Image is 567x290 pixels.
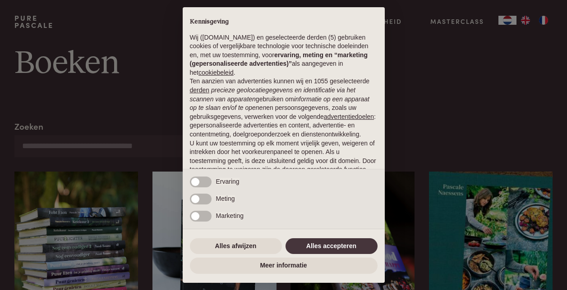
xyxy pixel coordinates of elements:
button: advertentiedoelen [324,113,374,122]
em: informatie op een apparaat op te slaan en/of te openen [190,95,370,112]
p: Ten aanzien van advertenties kunnen wij en 1055 geselecteerde gebruiken om en persoonsgegevens, z... [190,77,378,139]
button: Alles afwijzen [190,238,282,254]
span: Marketing [216,212,244,219]
strong: ervaring, meting en “marketing (gepersonaliseerde advertenties)” [190,51,368,68]
button: Meer informatie [190,258,378,274]
button: derden [190,86,210,95]
p: U kunt uw toestemming op elk moment vrijelijk geven, weigeren of intrekken door het voorkeurenpan... [190,139,378,183]
em: precieze geolocatiegegevens en identificatie via het scannen van apparaten [190,86,355,103]
span: Meting [216,195,235,202]
a: cookiebeleid [198,69,234,76]
button: Alles accepteren [286,238,378,254]
h2: Kennisgeving [190,18,378,26]
span: Ervaring [216,178,240,185]
p: Wij ([DOMAIN_NAME]) en geselecteerde derden (5) gebruiken cookies of vergelijkbare technologie vo... [190,33,378,77]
